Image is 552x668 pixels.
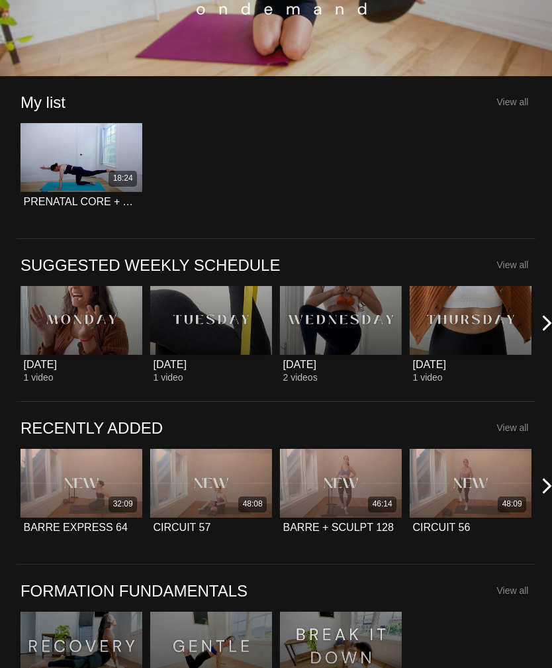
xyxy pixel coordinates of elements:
div: PRENATAL CORE + ARMS [24,195,140,208]
a: BARRE + SCULPT 12846:14BARRE + SCULPT 128 [280,449,402,546]
div: BARRE + SCULPT 128 [283,521,394,534]
a: BARRE EXPRESS 6432:09BARRE EXPRESS 64 [21,449,142,546]
span: 1 video [154,372,183,383]
a: View all [496,97,528,107]
a: View all [496,260,528,270]
span: 1 video [24,372,54,383]
div: 32:09 [113,499,133,510]
a: CIRCUIT 5648:09CIRCUIT 56 [410,449,531,546]
span: 2 videos [283,372,318,383]
a: RECENTLY ADDED [21,418,163,438]
a: CIRCUIT 5748:08CIRCUIT 57 [150,449,272,546]
div: 18:24 [113,173,133,184]
a: SUGGESTED WEEKLY SCHEDULE [21,255,281,275]
div: CIRCUIT 56 [413,521,471,534]
div: [DATE] [154,358,187,371]
a: WEDNESDAY[DATE]2 videos [280,286,402,383]
a: View all [496,585,528,596]
div: CIRCUIT 57 [154,521,211,534]
div: [DATE] [283,358,316,371]
span: 1 video [413,372,443,383]
div: 46:14 [373,499,392,510]
a: PRENATAL CORE + ARMS18:24PRENATAL CORE + ARMS [21,123,142,220]
div: [DATE] [413,358,446,371]
a: FORMATION FUNDAMENTALS [21,581,248,601]
a: THURSDAY[DATE]1 video [410,286,531,383]
div: 48:08 [243,499,263,510]
a: MONDAY[DATE]1 video [21,286,142,383]
div: [DATE] [24,358,57,371]
a: View all [496,422,528,433]
a: My list [21,92,66,113]
div: 48:09 [502,499,522,510]
div: BARRE EXPRESS 64 [24,521,128,534]
a: TUESDAY[DATE]1 video [150,286,272,383]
